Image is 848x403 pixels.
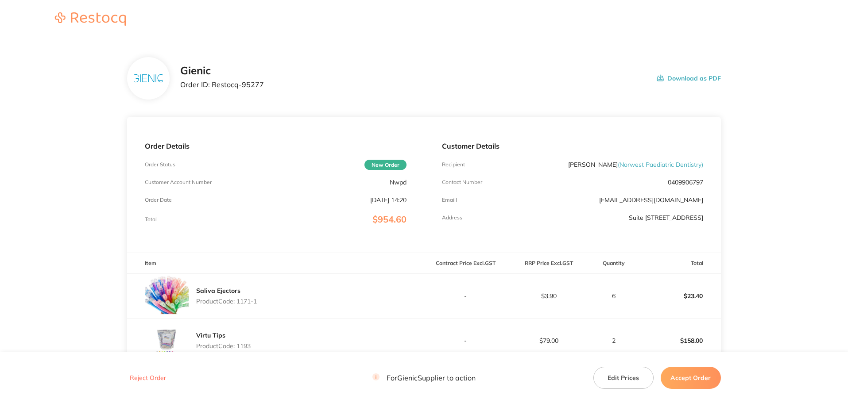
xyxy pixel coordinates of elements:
p: Order ID: Restocq- 95277 [180,81,264,88]
p: Product Code: 1193 [196,342,251,349]
p: 6 [591,292,637,299]
p: Customer Account Number [145,179,212,185]
p: Total [145,216,157,223]
p: Product Code: 1171-1 [196,298,257,305]
p: Order Details [145,142,406,150]
a: Saliva Ejectors [196,287,240,295]
button: Download as PDF [657,65,721,92]
p: Suite [STREET_ADDRESS] [629,214,703,221]
p: Recipient [442,161,465,168]
p: 2 [591,337,637,344]
th: Total [638,253,721,274]
button: Reject Order [127,374,169,382]
th: Contract Price Excl. GST [424,253,507,274]
a: [EMAIL_ADDRESS][DOMAIN_NAME] [599,196,703,204]
th: RRP Price Excl. GST [507,253,590,274]
span: $954.60 [372,214,407,225]
p: Order Date [145,197,172,203]
button: Edit Prices [593,366,654,388]
p: - [425,292,507,299]
p: 0409906797 [668,179,703,186]
th: Quantity [590,253,638,274]
p: - [425,337,507,344]
a: Virtu Tips [196,331,225,339]
a: Restocq logo [46,12,135,27]
p: $79.00 [507,337,590,344]
span: ( Norwest Paediatric Dentistry ) [618,161,703,169]
h2: Gienic [180,65,264,77]
p: Address [442,215,462,221]
p: Emaill [442,197,457,203]
p: $3.90 [507,292,590,299]
p: [PERSON_NAME] [568,161,703,168]
button: Accept Order [661,366,721,388]
img: dXJ3eGJ3ZA [145,274,189,318]
img: NDF4NjJoMg [134,71,163,86]
p: [DATE] 14:20 [370,196,407,203]
p: $23.40 [638,285,720,307]
th: Item [127,253,424,274]
p: $158.00 [638,330,720,351]
p: Nwpd [390,179,407,186]
span: New Order [364,160,407,170]
p: Order Status [145,161,175,168]
img: Restocq logo [46,12,135,26]
p: For Gienic Supplier to action [372,373,476,382]
p: Customer Details [442,142,703,150]
p: Contact Number [442,179,482,185]
img: bmU5cHhnMg [145,319,189,363]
